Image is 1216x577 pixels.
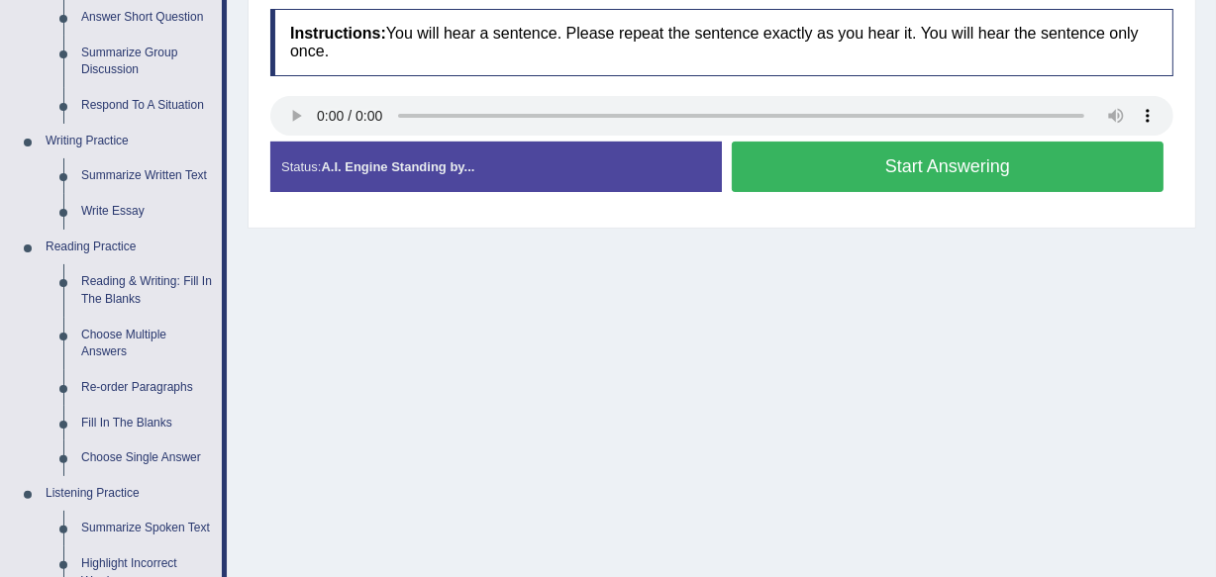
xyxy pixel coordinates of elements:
a: Fill In The Blanks [72,406,222,441]
a: Respond To A Situation [72,88,222,124]
a: Reading Practice [37,230,222,265]
a: Listening Practice [37,476,222,512]
a: Re-order Paragraphs [72,370,222,406]
a: Summarize Spoken Text [72,511,222,546]
button: Start Answering [732,142,1164,192]
a: Choose Single Answer [72,440,222,476]
a: Summarize Group Discussion [72,36,222,88]
a: Summarize Written Text [72,158,222,194]
div: Status: [270,142,722,192]
b: Instructions: [290,25,386,42]
a: Reading & Writing: Fill In The Blanks [72,264,222,317]
a: Write Essay [72,194,222,230]
h4: You will hear a sentence. Please repeat the sentence exactly as you hear it. You will hear the se... [270,9,1173,75]
strong: A.I. Engine Standing by... [321,159,474,174]
a: Writing Practice [37,124,222,159]
a: Choose Multiple Answers [72,318,222,370]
